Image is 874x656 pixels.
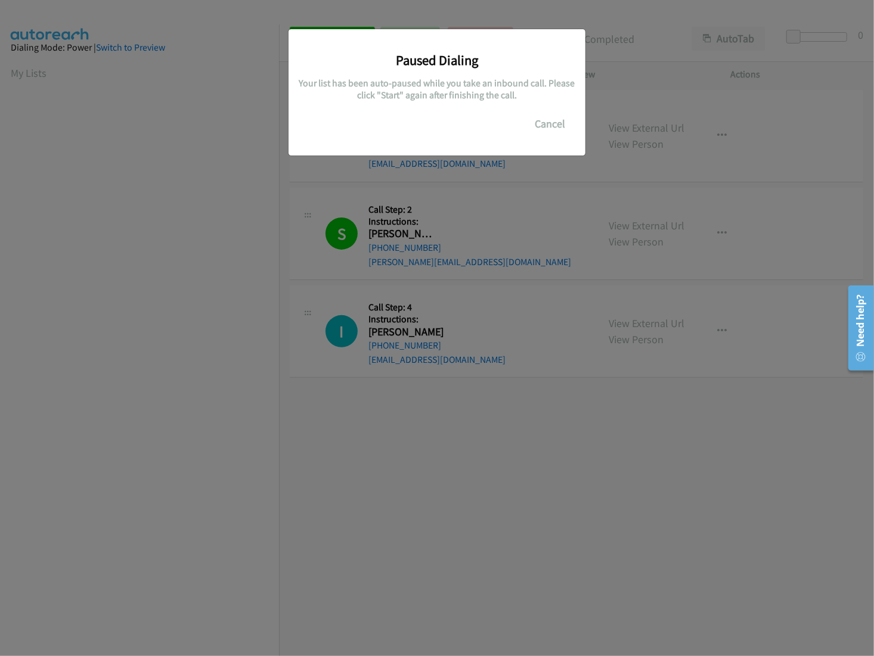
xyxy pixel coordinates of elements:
[297,77,577,101] h5: Your list has been auto-paused while you take an inbound call. Please click "Start" again after f...
[523,112,577,136] button: Cancel
[297,52,577,69] h3: Paused Dialing
[839,281,874,375] iframe: Resource Center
